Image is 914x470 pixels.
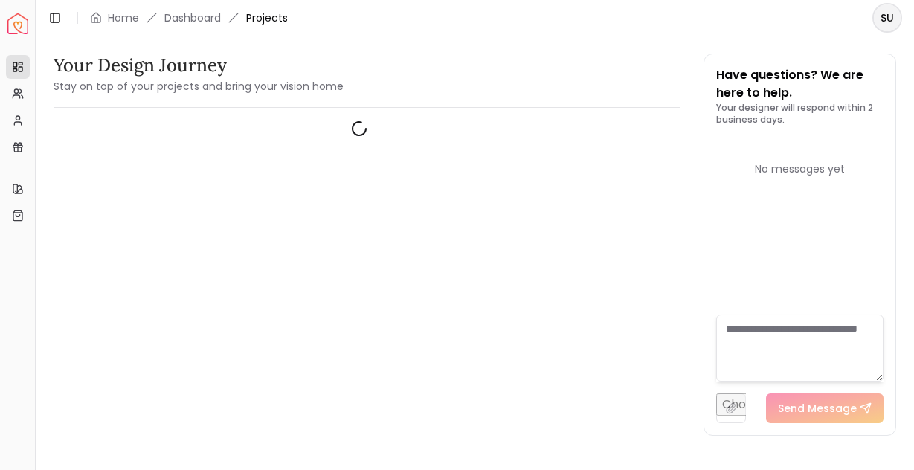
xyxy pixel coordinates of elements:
[246,10,288,25] span: Projects
[872,3,902,33] button: SU
[54,54,344,77] h3: Your Design Journey
[108,10,139,25] a: Home
[164,10,221,25] a: Dashboard
[7,13,28,34] img: Spacejoy Logo
[54,79,344,94] small: Stay on top of your projects and bring your vision home
[716,161,884,176] div: No messages yet
[716,102,884,126] p: Your designer will respond within 2 business days.
[716,66,884,102] p: Have questions? We are here to help.
[7,13,28,34] a: Spacejoy
[90,10,288,25] nav: breadcrumb
[874,4,901,31] span: SU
